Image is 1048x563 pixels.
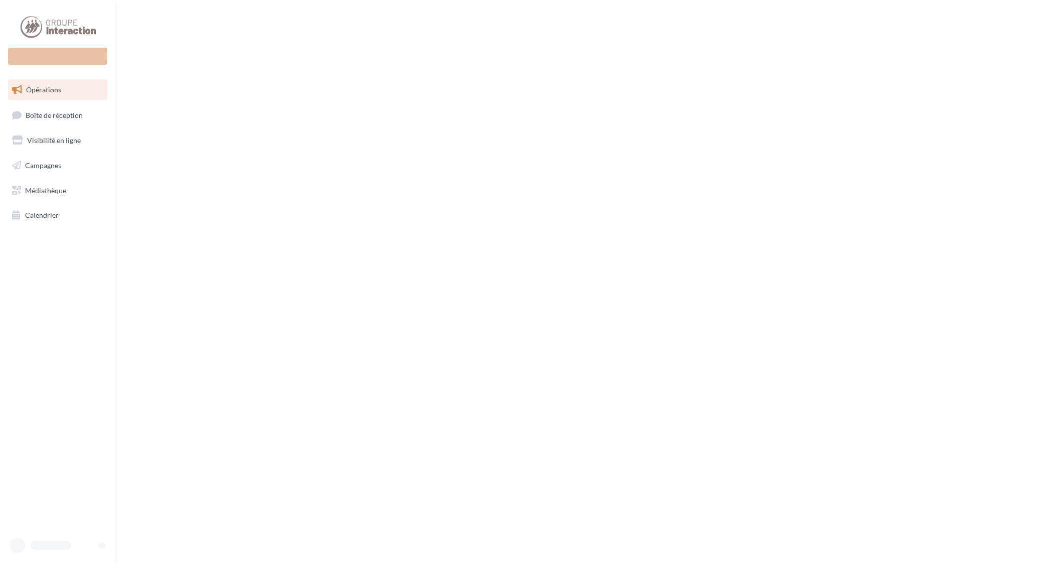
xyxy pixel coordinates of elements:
a: Calendrier [6,205,109,226]
a: Campagnes [6,155,109,176]
a: Médiathèque [6,180,109,201]
span: Boîte de réception [26,110,83,119]
span: Calendrier [25,211,59,219]
span: Opérations [26,85,61,94]
div: Nouvelle campagne [8,48,107,65]
span: Campagnes [25,161,61,170]
a: Opérations [6,79,109,100]
a: Boîte de réception [6,104,109,126]
span: Visibilité en ligne [27,136,81,145]
a: Visibilité en ligne [6,130,109,151]
span: Médiathèque [25,186,66,194]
